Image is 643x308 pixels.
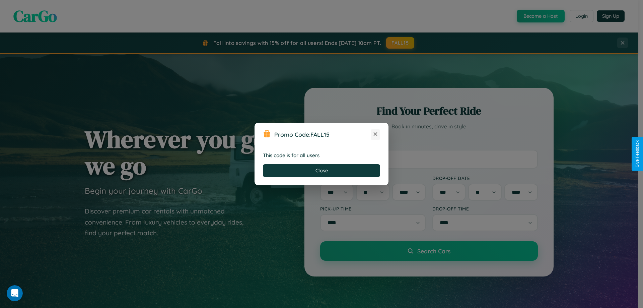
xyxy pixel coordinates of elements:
button: Close [263,164,380,177]
iframe: Intercom live chat [7,285,23,301]
h3: Promo Code: [274,131,371,138]
div: Give Feedback [635,140,640,168]
strong: This code is for all users [263,152,319,159]
b: FALL15 [310,131,330,138]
